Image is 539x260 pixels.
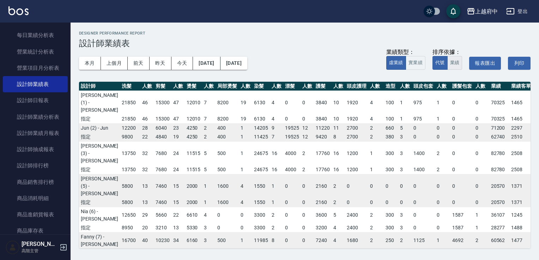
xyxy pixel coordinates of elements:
[252,132,270,142] td: 11425
[239,132,252,142] td: 1
[185,123,202,132] td: 4250
[435,207,450,223] td: 0
[270,198,283,207] td: 1
[314,82,332,91] th: 護髮
[384,198,399,207] td: 0
[508,57,531,70] button: 列印
[79,132,120,142] td: 指定
[270,207,283,223] td: 2
[216,198,239,207] td: 1600
[3,76,68,92] a: 設計師業績表
[3,190,68,206] a: 商品消耗明細
[450,165,474,174] td: 0
[489,114,510,124] td: 70325
[435,132,450,142] td: 0
[368,91,384,114] td: 4
[185,114,202,124] td: 12010
[474,82,489,91] th: 人數
[474,141,489,165] td: 0
[140,207,154,223] td: 29
[368,114,384,124] td: 4
[239,174,252,198] td: 4
[185,82,202,91] th: 燙髮
[283,223,301,233] td: 0
[252,198,270,207] td: 1550
[398,132,412,142] td: 3
[398,114,412,124] td: 1
[469,57,501,70] button: 報表匯出
[301,141,314,165] td: 2
[314,165,332,174] td: 17760
[474,123,489,132] td: 0
[154,198,171,207] td: 7460
[489,82,510,91] th: 業績
[79,31,531,36] h2: Designer Performance Report
[140,141,154,165] td: 32
[345,174,368,198] td: 0
[398,207,412,223] td: 3
[345,114,368,124] td: 1920
[140,132,154,142] td: 22
[252,207,270,223] td: 3300
[120,82,140,91] th: 洗髮
[120,91,140,114] td: 21850
[345,198,368,207] td: 0
[384,91,399,114] td: 100
[406,56,425,70] button: 實業績
[332,207,345,223] td: 5
[450,198,474,207] td: 0
[412,165,435,174] td: 1400
[314,91,332,114] td: 3840
[3,44,68,60] a: 營業統計分析表
[345,123,368,132] td: 2700
[509,198,538,207] td: 1371
[509,132,538,142] td: 2510
[220,57,247,70] button: [DATE]
[120,207,140,223] td: 12650
[412,123,435,132] td: 0
[283,207,301,223] td: 0
[368,123,384,132] td: 2
[3,125,68,141] a: 設計師業績月報表
[128,57,150,70] button: 前天
[332,174,345,198] td: 2
[345,82,368,91] th: 頭皮護理
[120,223,140,233] td: 8950
[489,132,510,142] td: 62740
[447,56,462,70] button: 業績
[301,91,314,114] td: 0
[3,109,68,125] a: 設計師業績分析表
[252,165,270,174] td: 24675
[384,165,399,174] td: 300
[270,91,283,114] td: 4
[270,174,283,198] td: 1
[283,91,301,114] td: 0
[79,198,120,207] td: 指定
[252,123,270,132] td: 14205
[202,132,216,142] td: 2
[202,174,216,198] td: 1
[368,165,384,174] td: 1
[450,123,474,132] td: 0
[450,114,474,124] td: 0
[216,82,239,91] th: 局部燙髮
[301,82,314,91] th: 人數
[185,165,202,174] td: 11515
[79,165,120,174] td: 指定
[435,141,450,165] td: 2
[216,91,239,114] td: 8200
[332,132,345,142] td: 8
[185,223,202,233] td: 5330
[154,141,171,165] td: 7680
[202,198,216,207] td: 1
[185,91,202,114] td: 12010
[171,114,185,124] td: 47
[3,174,68,190] a: 商品銷售排行榜
[202,114,216,124] td: 7
[79,174,120,198] td: [PERSON_NAME] (5) - [PERSON_NAME]
[3,141,68,157] a: 設計師抽成報表
[3,60,68,76] a: 營業項目月分析表
[509,141,538,165] td: 2508
[252,82,270,91] th: 染髮
[171,82,185,91] th: 人數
